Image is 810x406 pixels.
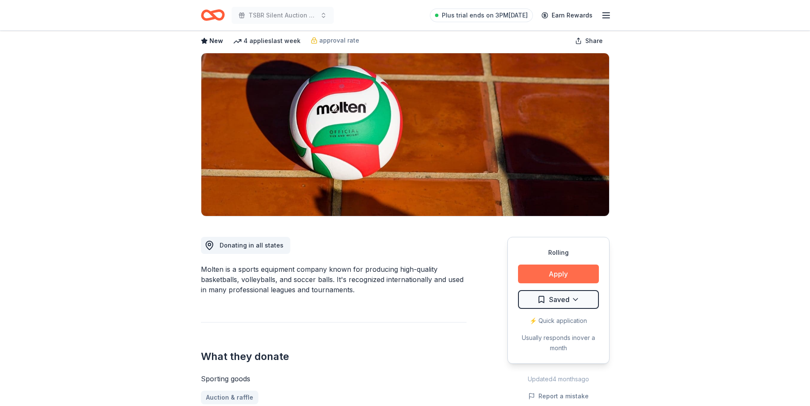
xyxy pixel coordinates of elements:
[536,8,598,23] a: Earn Rewards
[528,391,589,401] button: Report a mistake
[568,32,610,49] button: Share
[201,374,467,384] div: Sporting goods
[518,248,599,258] div: Rolling
[518,333,599,353] div: Usually responds in over a month
[201,350,467,363] h2: What they donate
[549,294,570,305] span: Saved
[518,265,599,283] button: Apply
[442,10,528,20] span: Plus trial ends on 3PM[DATE]
[249,10,317,20] span: TSBR Silent Auction 2025
[585,36,603,46] span: Share
[201,53,609,216] img: Image for Molten
[220,242,283,249] span: Donating in all states
[232,7,334,24] button: TSBR Silent Auction 2025
[430,9,533,22] a: Plus trial ends on 3PM[DATE]
[201,5,225,25] a: Home
[209,36,223,46] span: New
[201,391,258,404] a: Auction & raffle
[507,374,610,384] div: Updated 4 months ago
[518,290,599,309] button: Saved
[311,35,359,46] a: approval rate
[319,35,359,46] span: approval rate
[233,36,301,46] div: 4 applies last week
[201,264,467,295] div: Molten is a sports equipment company known for producing high-quality basketballs, volleyballs, a...
[518,316,599,326] div: ⚡️ Quick application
